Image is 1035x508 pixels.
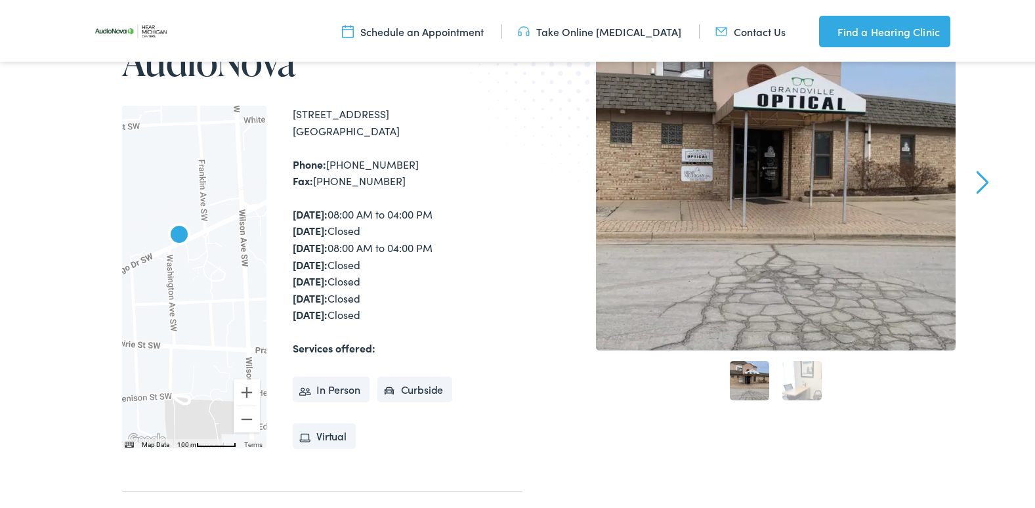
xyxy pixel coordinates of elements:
a: Contact Us [715,22,786,36]
strong: Phone: [293,154,326,169]
img: utility icon [715,22,727,36]
a: Open this area in Google Maps (opens a new window) [125,429,169,446]
a: 2 [782,358,822,398]
div: AudioNova [163,218,195,249]
li: Virtual [293,421,356,447]
strong: [DATE]: [293,221,327,235]
strong: [DATE]: [293,288,327,303]
button: Map Scale: 100 m per 57 pixels [173,436,240,446]
li: In Person [293,374,370,400]
img: utility icon [819,21,831,37]
strong: [DATE]: [293,255,327,269]
div: 08:00 AM to 04:00 PM Closed 08:00 AM to 04:00 PM Closed Closed Closed Closed [293,203,522,321]
a: Terms (opens in new tab) [244,438,263,446]
strong: [DATE]: [293,305,327,319]
div: [STREET_ADDRESS] [GEOGRAPHIC_DATA] [293,103,522,137]
strong: [DATE]: [293,271,327,286]
a: Find a Hearing Clinic [819,13,950,45]
img: utility icon [518,22,530,36]
button: Zoom in [234,377,260,403]
strong: [DATE]: [293,238,327,252]
img: Google [125,429,169,446]
button: Map Data [142,438,169,447]
button: Zoom out [234,404,260,430]
a: 1 [730,358,769,398]
strong: [DATE]: [293,204,327,219]
span: 100 m [177,438,196,446]
a: Schedule an Appointment [342,22,484,36]
li: Curbside [377,374,453,400]
strong: Fax: [293,171,313,185]
strong: Services offered: [293,338,375,352]
button: Keyboard shortcuts [125,438,134,447]
h1: AudioNova [122,37,522,80]
a: Take Online [MEDICAL_DATA] [518,22,681,36]
img: utility icon [342,22,354,36]
a: Next [977,168,989,192]
div: [PHONE_NUMBER] [PHONE_NUMBER] [293,154,522,187]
